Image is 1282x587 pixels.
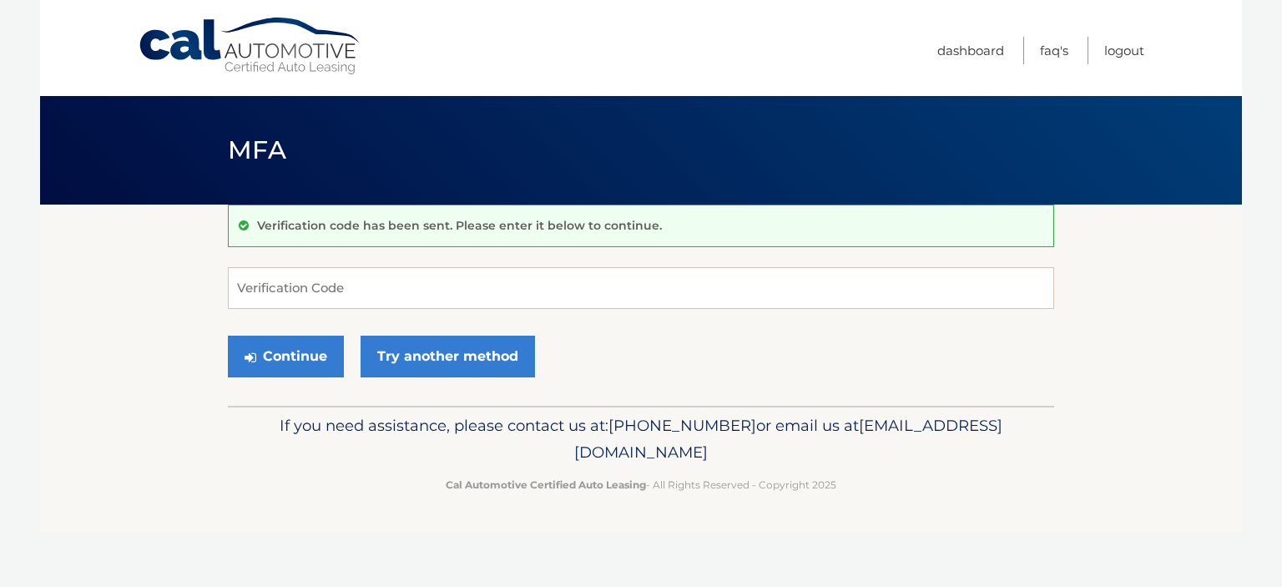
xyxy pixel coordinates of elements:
span: [PHONE_NUMBER] [608,416,756,435]
a: Try another method [361,336,535,377]
p: Verification code has been sent. Please enter it below to continue. [257,218,662,233]
span: [EMAIL_ADDRESS][DOMAIN_NAME] [574,416,1002,462]
p: If you need assistance, please contact us at: or email us at [239,412,1043,466]
button: Continue [228,336,344,377]
a: Dashboard [937,37,1004,64]
a: Logout [1104,37,1144,64]
strong: Cal Automotive Certified Auto Leasing [446,478,646,491]
a: FAQ's [1040,37,1068,64]
input: Verification Code [228,267,1054,309]
p: - All Rights Reserved - Copyright 2025 [239,476,1043,493]
a: Cal Automotive [138,17,363,76]
span: MFA [228,134,286,165]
